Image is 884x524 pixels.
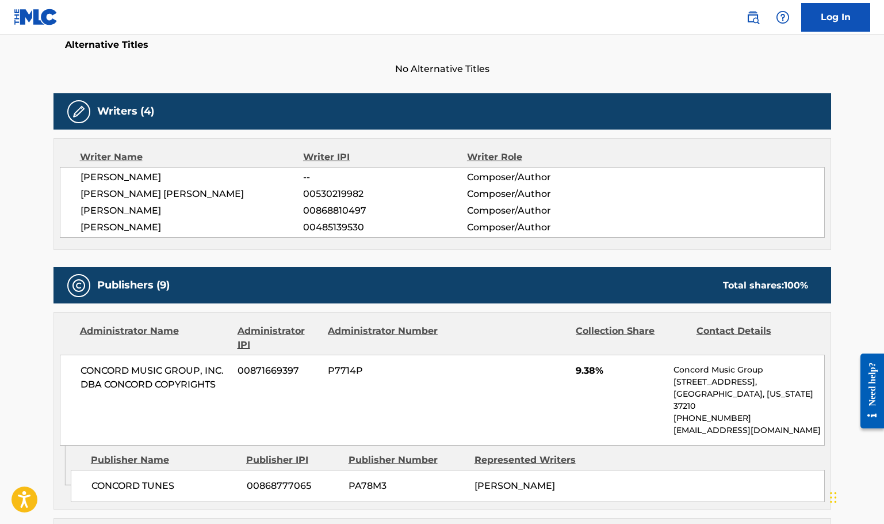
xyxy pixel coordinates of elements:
p: Concord Music Group [673,364,824,376]
img: Writers [72,105,86,119]
a: Log In [801,3,870,32]
div: Writer Role [467,150,616,164]
span: 00871669397 [238,364,319,378]
h5: Publishers (9) [97,279,170,292]
span: 00868777065 [247,479,340,493]
span: -- [303,170,466,184]
div: Writer IPI [303,150,467,164]
h5: Writers (4) [97,105,154,118]
a: Public Search [741,6,764,29]
span: 9.38% [576,364,665,378]
div: Represented Writers [474,453,592,467]
span: [PERSON_NAME] [474,480,555,491]
span: Composer/Author [467,204,616,218]
span: 00868810497 [303,204,466,218]
p: [PHONE_NUMBER] [673,412,824,424]
span: Composer/Author [467,187,616,201]
div: Publisher Name [91,453,238,467]
div: Writer Name [80,150,304,164]
div: Administrator IPI [238,324,319,352]
span: Composer/Author [467,170,616,184]
div: Total shares: [723,279,808,293]
span: [PERSON_NAME] [81,221,304,234]
span: CONCORD TUNES [91,479,238,493]
div: Collection Share [576,324,687,352]
img: help [776,10,790,24]
p: [EMAIL_ADDRESS][DOMAIN_NAME] [673,424,824,436]
span: P7714P [328,364,439,378]
span: 00485139530 [303,221,466,234]
span: [PERSON_NAME] [81,170,304,184]
span: 00530219982 [303,187,466,201]
img: MLC Logo [14,9,58,25]
div: Publisher Number [349,453,466,467]
div: Administrator Number [328,324,439,352]
p: [GEOGRAPHIC_DATA], [US_STATE] 37210 [673,388,824,412]
div: Administrator Name [80,324,229,352]
iframe: Chat Widget [826,469,884,524]
span: Composer/Author [467,221,616,234]
img: search [746,10,760,24]
div: Contact Details [697,324,808,352]
iframe: Resource Center [852,345,884,438]
div: Drag [830,480,837,515]
div: Publisher IPI [246,453,340,467]
span: No Alternative Titles [53,62,831,76]
span: PA78M3 [349,479,466,493]
h5: Alternative Titles [65,39,820,51]
span: CONCORD MUSIC GROUP, INC. DBA CONCORD COPYRIGHTS [81,364,229,392]
p: [STREET_ADDRESS], [673,376,824,388]
div: Help [771,6,794,29]
span: [PERSON_NAME] [PERSON_NAME] [81,187,304,201]
img: Publishers [72,279,86,293]
span: 100 % [784,280,808,291]
span: [PERSON_NAME] [81,204,304,218]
